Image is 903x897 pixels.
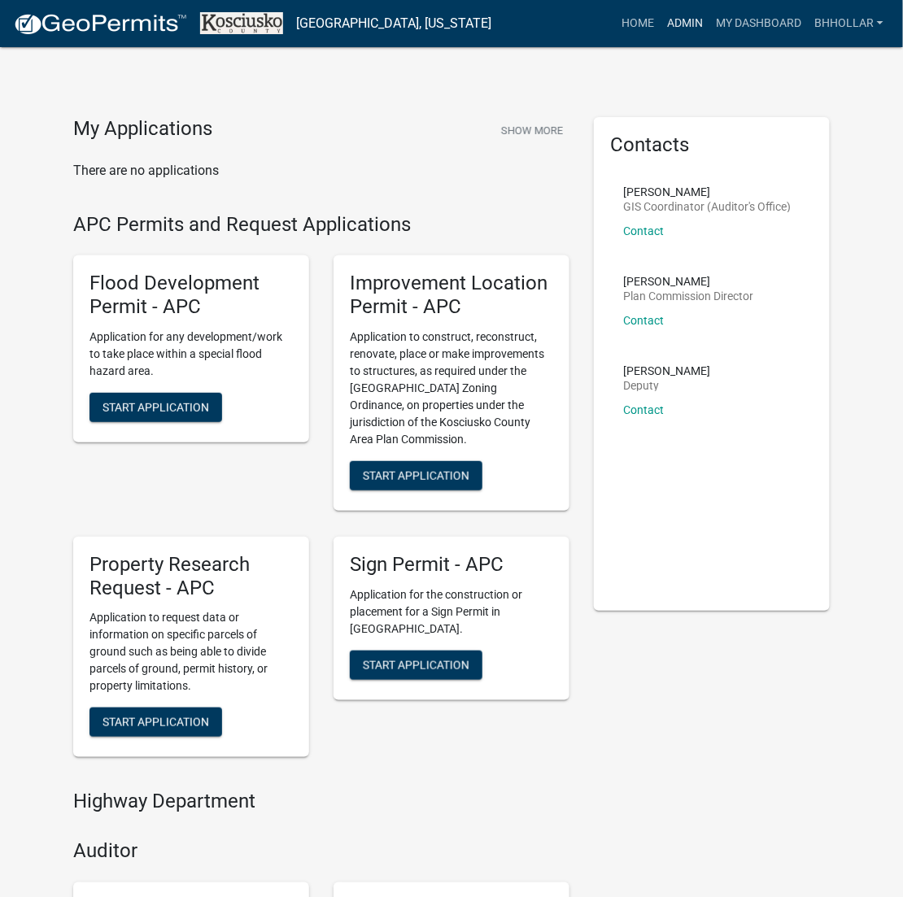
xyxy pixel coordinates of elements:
[350,329,553,448] p: Application to construct, reconstruct, renovate, place or make improvements to structures, as req...
[89,609,293,695] p: Application to request data or information on specific parcels of ground such as being able to di...
[89,708,222,737] button: Start Application
[623,276,753,287] p: [PERSON_NAME]
[623,380,710,391] p: Deputy
[73,213,569,237] h4: APC Permits and Request Applications
[73,161,569,181] p: There are no applications
[350,586,553,638] p: Application for the construction or placement for a Sign Permit in [GEOGRAPHIC_DATA].
[808,8,890,39] a: BHHOLLAR
[350,461,482,490] button: Start Application
[623,314,664,327] a: Contact
[103,716,209,729] span: Start Application
[200,12,283,34] img: Kosciusko County, Indiana
[661,8,709,39] a: Admin
[623,365,710,377] p: [PERSON_NAME]
[610,133,814,157] h5: Contacts
[73,790,569,813] h4: Highway Department
[623,186,791,198] p: [PERSON_NAME]
[296,10,491,37] a: [GEOGRAPHIC_DATA], [US_STATE]
[623,224,664,237] a: Contact
[615,8,661,39] a: Home
[363,468,469,481] span: Start Application
[73,117,212,142] h4: My Applications
[350,272,553,319] h5: Improvement Location Permit - APC
[89,272,293,319] h5: Flood Development Permit - APC
[350,651,482,680] button: Start Application
[103,400,209,413] span: Start Application
[89,553,293,600] h5: Property Research Request - APC
[623,290,753,302] p: Plan Commission Director
[350,553,553,577] h5: Sign Permit - APC
[363,658,469,671] span: Start Application
[623,403,664,416] a: Contact
[709,8,808,39] a: My Dashboard
[623,201,791,212] p: GIS Coordinator (Auditor's Office)
[89,393,222,422] button: Start Application
[495,117,569,144] button: Show More
[89,329,293,380] p: Application for any development/work to take place within a special flood hazard area.
[73,839,569,863] h4: Auditor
